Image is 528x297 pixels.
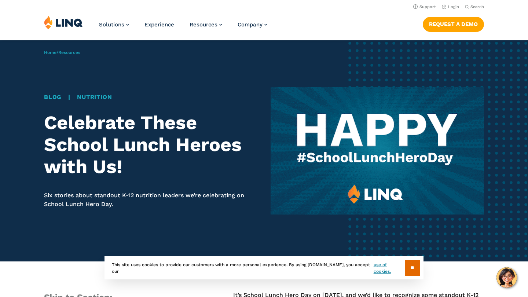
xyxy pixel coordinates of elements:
a: Solutions [99,21,129,28]
a: Resources [190,21,222,28]
span: Search [470,4,484,9]
div: This site uses cookies to provide our customers with a more personal experience. By using [DOMAIN... [104,256,423,279]
a: Home [44,50,56,55]
span: Company [238,21,263,28]
nav: Primary Navigation [99,15,267,40]
a: Experience [144,21,174,28]
a: Nutrition [77,93,112,100]
img: School Lunch Hero Day [271,87,484,214]
nav: Button Navigation [423,15,484,32]
a: Blog [44,93,62,100]
button: Hello, have a question? Let’s chat. [496,267,517,288]
a: Request a Demo [423,17,484,32]
a: Resources [58,50,80,55]
button: Open Search Bar [465,4,484,10]
h1: Celebrate These School Lunch Heroes with Us! [44,112,257,177]
a: Login [442,4,459,9]
span: Solutions [99,21,124,28]
span: Resources [190,21,217,28]
div: | [44,93,257,102]
a: Support [413,4,436,9]
img: LINQ | K‑12 Software [44,15,83,29]
span: / [44,50,80,55]
a: Company [238,21,267,28]
a: use of cookies. [374,261,405,275]
p: Six stories about standout K-12 nutrition leaders we’re celebrating on School Lunch Hero Day. [44,191,257,209]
